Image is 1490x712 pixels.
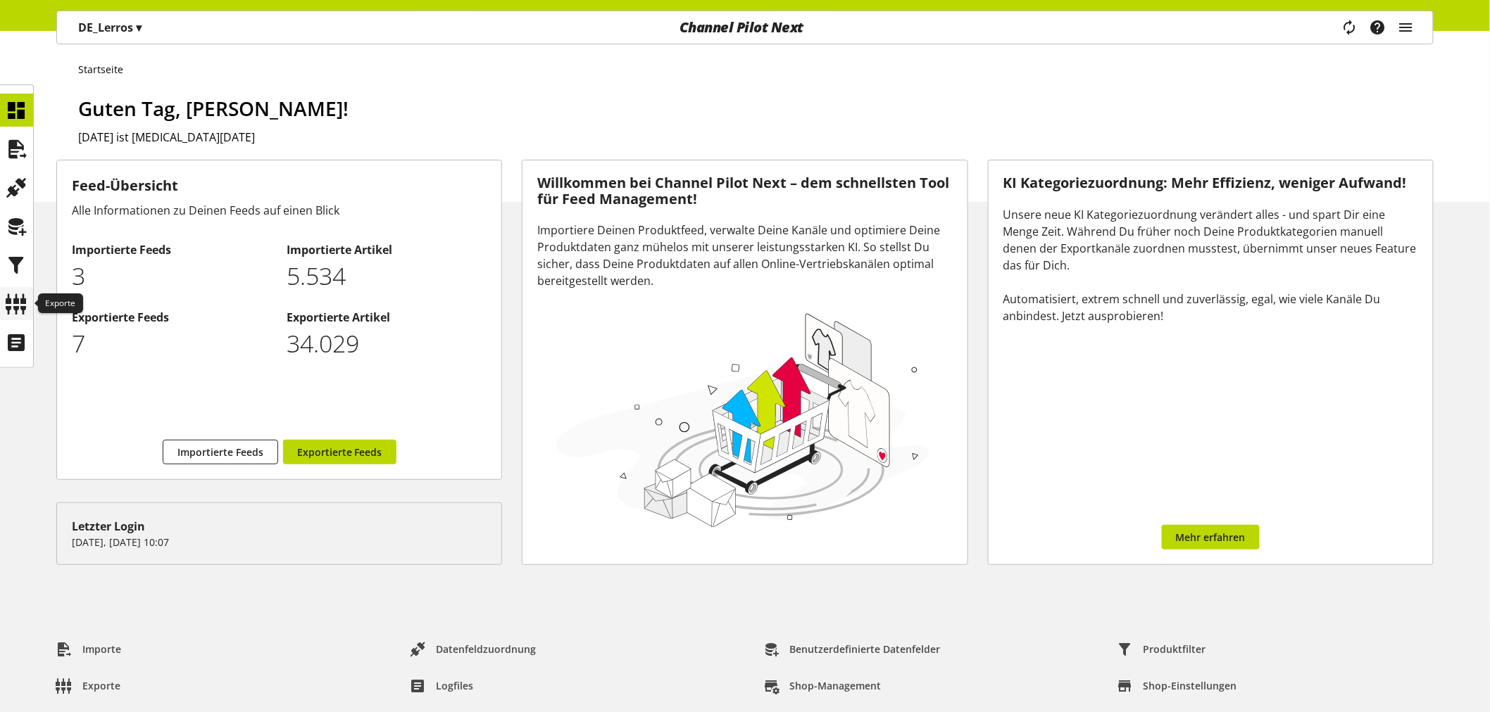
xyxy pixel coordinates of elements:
[283,440,396,464] a: Exportierte Feeds
[1162,525,1260,549] a: Mehr erfahren
[287,241,487,258] h2: Importierte Artikel
[56,11,1434,44] nav: main navigation
[287,258,487,294] p: 5534
[38,293,83,313] div: Exporte
[551,307,934,532] img: 78e1b9dcff1e8392d83655fcfc870417.svg
[436,678,473,693] span: Logfiles
[45,673,132,699] a: Exporte
[72,535,487,549] p: [DATE], [DATE] 10:07
[82,678,120,693] span: Exporte
[753,673,893,699] a: Shop-Management
[72,326,272,362] p: 7
[287,309,487,326] h2: Exportierte Artikel
[177,445,263,459] span: Importierte Feeds
[1176,530,1246,545] span: Mehr erfahren
[78,129,1434,146] h2: [DATE] ist [MEDICAL_DATA][DATE]
[1003,175,1418,191] h3: KI Kategoriezuordnung: Mehr Effizienz, weniger Aufwand!
[163,440,278,464] a: Importierte Feeds
[72,202,487,219] div: Alle Informationen zu Deinen Feeds auf einen Blick
[136,20,142,35] span: ▾
[753,637,952,662] a: Benutzerdefinierte Datenfelder
[399,637,547,662] a: Datenfeldzuordnung
[537,222,952,289] div: Importiere Deinen Produktfeed, verwalte Deine Kanäle und optimiere Deine Produktdaten ganz mühelo...
[1106,673,1248,699] a: Shop-Einstellungen
[78,19,142,36] p: DE_Lerros
[790,678,882,693] span: Shop-Management
[297,445,382,459] span: Exportierte Feeds
[399,673,484,699] a: Logfiles
[72,175,487,196] h3: Feed-Übersicht
[82,642,121,656] span: Importe
[45,637,132,662] a: Importe
[72,241,272,258] h2: Importierte Feeds
[1003,206,1418,324] div: Unsere neue KI Kategoriezuordnung verändert alles - und spart Dir eine Menge Zeit. Während Du frü...
[1144,678,1237,693] span: Shop-Einstellungen
[537,175,952,207] h3: Willkommen bei Channel Pilot Next – dem schnellsten Tool für Feed Management!
[790,642,941,656] span: Benutzerdefinierte Datenfelder
[1144,642,1206,656] span: Produktfilter
[1106,637,1217,662] a: Produktfilter
[436,642,536,656] span: Datenfeldzuordnung
[78,95,349,122] span: Guten Tag, [PERSON_NAME]!
[72,518,487,535] div: Letzter Login
[72,309,272,326] h2: Exportierte Feeds
[72,258,272,294] p: 3
[287,326,487,362] p: 34029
